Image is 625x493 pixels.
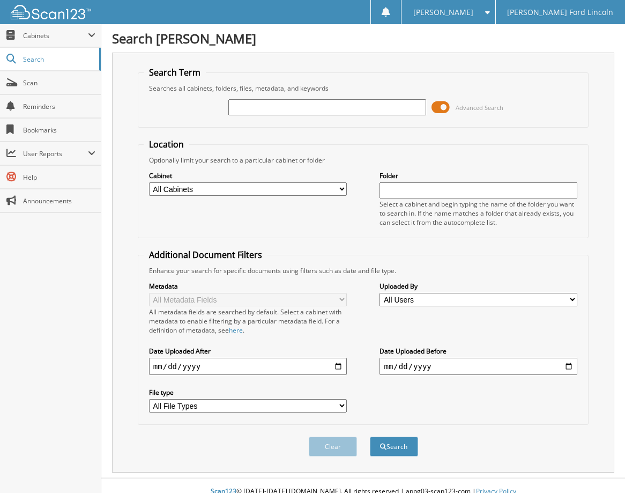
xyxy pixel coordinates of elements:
label: File type [149,388,347,397]
label: Folder [380,171,577,180]
legend: Location [144,138,189,150]
div: All metadata fields are searched by default. Select a cabinet with metadata to enable filtering b... [149,307,347,335]
span: Advanced Search [456,104,503,112]
input: start [149,358,347,375]
label: Cabinet [149,171,347,180]
legend: Search Term [144,67,206,78]
a: here [229,326,243,335]
label: Metadata [149,282,347,291]
img: scan123-logo-white.svg [11,5,91,19]
legend: Additional Document Filters [144,249,267,261]
span: [PERSON_NAME] [413,9,473,16]
label: Uploaded By [380,282,577,291]
span: Cabinets [23,31,88,40]
div: Select a cabinet and begin typing the name of the folder you want to search in. If the name match... [380,200,577,227]
label: Date Uploaded Before [380,347,577,356]
span: Search [23,55,94,64]
div: Searches all cabinets, folders, files, metadata, and keywords [144,84,583,93]
label: Date Uploaded After [149,347,347,356]
input: end [380,358,577,375]
span: Announcements [23,196,95,205]
h1: Search [PERSON_NAME] [112,30,614,47]
span: Scan [23,78,95,87]
span: Help [23,173,95,182]
div: Enhance your search for specific documents using filters such as date and file type. [144,266,583,275]
button: Search [370,437,418,457]
button: Clear [309,437,357,457]
span: [PERSON_NAME] Ford Lincoln [507,9,613,16]
div: Optionally limit your search to a particular cabinet or folder [144,156,583,165]
span: Bookmarks [23,126,95,135]
span: User Reports [23,149,88,158]
span: Reminders [23,102,95,111]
